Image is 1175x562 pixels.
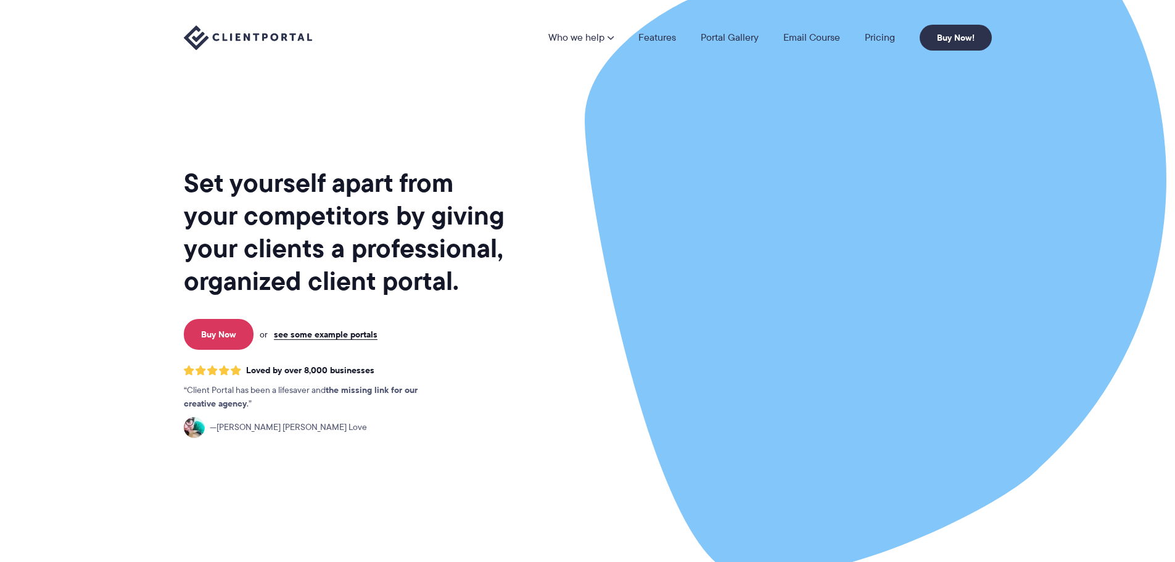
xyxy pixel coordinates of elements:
[274,329,377,340] a: see some example portals
[260,329,268,340] span: or
[246,365,374,376] span: Loved by over 8,000 businesses
[783,33,840,43] a: Email Course
[701,33,759,43] a: Portal Gallery
[210,421,367,434] span: [PERSON_NAME] [PERSON_NAME] Love
[920,25,992,51] a: Buy Now!
[865,33,895,43] a: Pricing
[184,384,443,411] p: Client Portal has been a lifesaver and .
[184,383,418,410] strong: the missing link for our creative agency
[184,167,507,297] h1: Set yourself apart from your competitors by giving your clients a professional, organized client ...
[638,33,676,43] a: Features
[184,319,254,350] a: Buy Now
[548,33,614,43] a: Who we help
